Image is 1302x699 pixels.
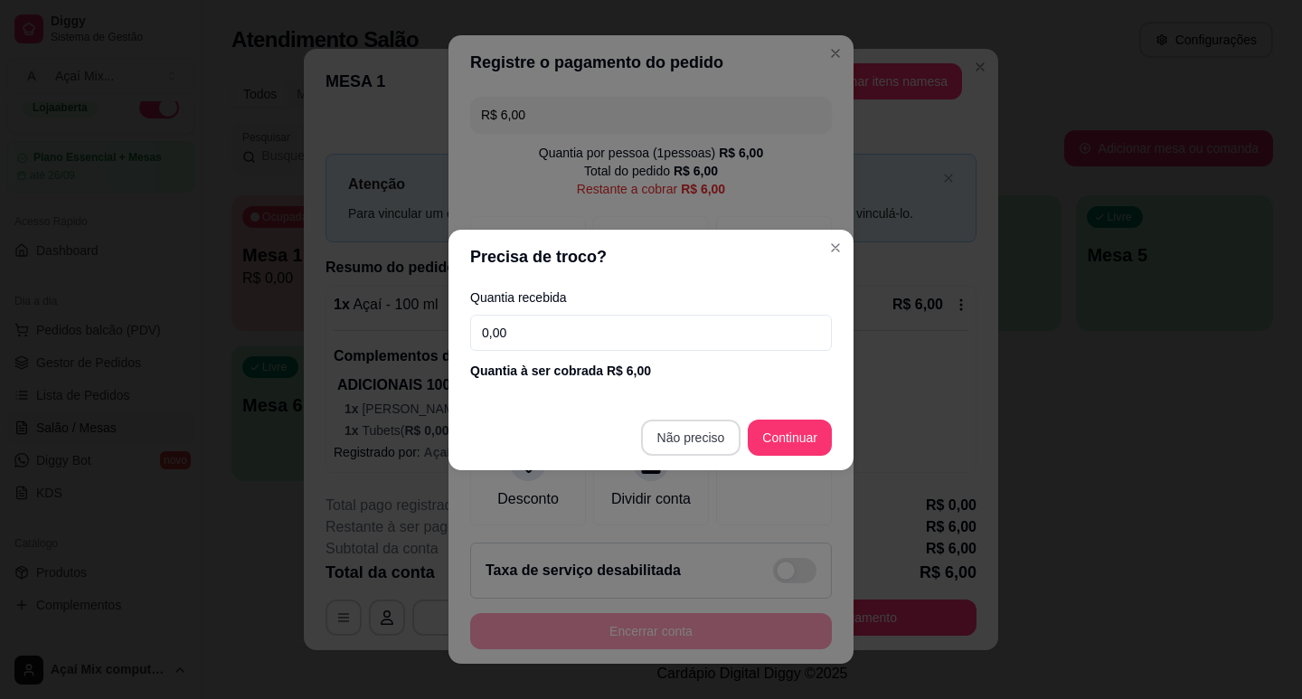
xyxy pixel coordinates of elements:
[470,362,832,380] div: Quantia à ser cobrada R$ 6,00
[821,233,850,262] button: Close
[470,291,832,304] label: Quantia recebida
[641,420,741,456] button: Não preciso
[448,230,854,284] header: Precisa de troco?
[748,420,832,456] button: Continuar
